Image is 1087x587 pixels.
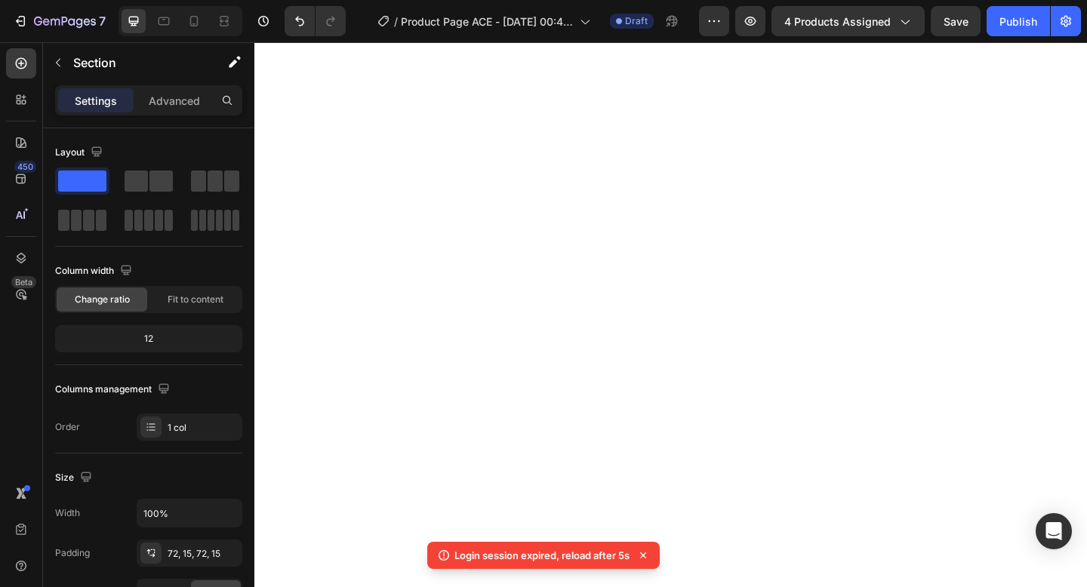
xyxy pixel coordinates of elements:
[55,420,80,434] div: Order
[149,93,200,109] p: Advanced
[771,6,925,36] button: 4 products assigned
[168,547,239,561] div: 72, 15, 72, 15
[254,42,1087,587] iframe: To enrich screen reader interactions, please activate Accessibility in Grammarly extension settings
[6,6,112,36] button: 7
[168,293,223,306] span: Fit to content
[11,276,36,288] div: Beta
[137,499,242,527] input: Auto
[931,6,981,36] button: Save
[75,293,130,306] span: Change ratio
[401,14,574,29] span: Product Page ACE - [DATE] 00:46:25
[99,12,106,30] p: 7
[454,548,630,563] p: Login session expired, reload after 5s
[999,14,1037,29] div: Publish
[75,93,117,109] p: Settings
[73,54,197,72] p: Section
[625,14,648,28] span: Draft
[55,261,135,281] div: Column width
[14,161,36,173] div: 450
[394,14,398,29] span: /
[784,14,891,29] span: 4 products assigned
[944,15,968,28] span: Save
[285,6,346,36] div: Undo/Redo
[55,143,106,163] div: Layout
[55,506,80,520] div: Width
[55,380,173,400] div: Columns management
[55,468,95,488] div: Size
[1036,513,1072,549] div: Open Intercom Messenger
[58,328,239,349] div: 12
[168,421,239,435] div: 1 col
[55,546,90,560] div: Padding
[987,6,1050,36] button: Publish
